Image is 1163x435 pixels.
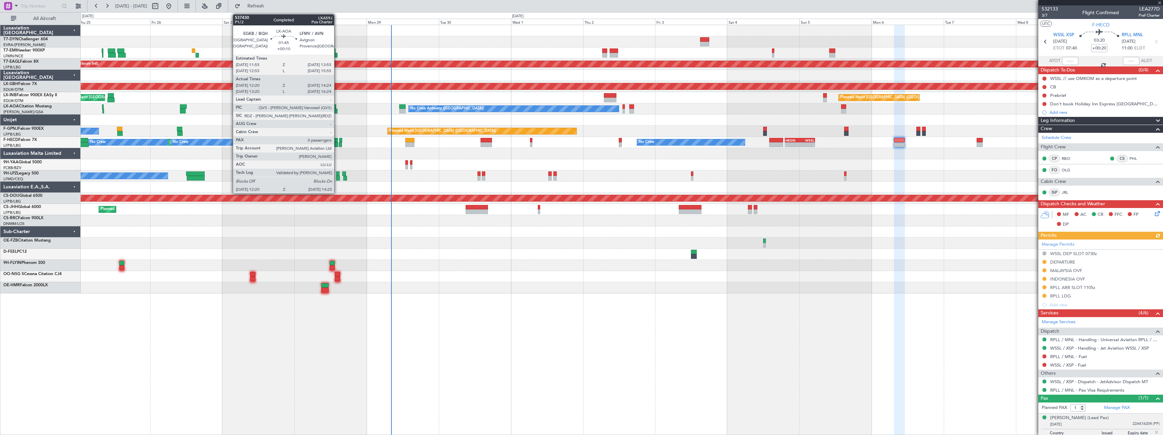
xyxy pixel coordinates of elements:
div: Tue 30 [439,19,511,25]
div: Tue 7 [944,19,1016,25]
span: Dispatch To-Dos [1041,66,1075,74]
div: Sat 27 [222,19,294,25]
a: Manage Services [1042,319,1076,326]
a: OO-NSG SCessna Citation CJ4 [3,272,62,276]
span: Services [1041,309,1058,317]
a: LFPB/LBG [3,143,21,148]
span: DP [1063,221,1069,228]
div: Thu 2 [583,19,655,25]
div: Mon 6 [872,19,944,25]
div: Sun 28 [294,19,367,25]
a: F-HECDFalcon 7X [3,138,37,142]
span: OE-FZB [3,239,18,243]
a: RBO [1062,156,1077,162]
a: OE-FZBCitation Mustang [3,239,51,243]
span: T7-EMI [3,48,17,53]
a: LFMN/NCE [3,54,23,59]
span: RPLL MNL [1122,32,1143,39]
span: ATOT [1049,58,1060,64]
span: (0/4) [1139,66,1148,74]
span: T7-EAGL [3,60,20,64]
span: Crew [1041,125,1052,133]
div: Thu 25 [78,19,150,25]
div: HEGN [785,138,800,142]
div: ISP [1049,189,1060,196]
a: LX-INBFalcon 900EX EASy II [3,93,57,97]
div: Prebrief [1050,92,1066,98]
span: 03:20 [1094,37,1105,44]
span: Others [1041,370,1056,377]
button: Refresh [231,1,272,12]
span: F-HECD [3,138,18,142]
a: WSSL / XSP - Handling - Jet Aviation WSSL / XSP [1050,345,1149,351]
a: LFPB/LBG [3,199,21,204]
span: AC [1080,211,1086,218]
div: Wed 1 [511,19,583,25]
div: No Crew [90,137,106,147]
a: F-GPNJFalcon 900EX [3,127,44,131]
span: (4/6) [1139,309,1148,316]
div: Planned Maint [GEOGRAPHIC_DATA] ([GEOGRAPHIC_DATA]) [389,126,496,136]
span: 9H-FLYIN [3,261,21,265]
span: ETOT [1053,45,1064,52]
a: LFPB/LBG [3,210,21,215]
a: [PERSON_NAME]/QSA [3,109,43,115]
a: RPLL / MNL - Handling - Universal Aviation RPLL / MNL [1050,337,1160,343]
div: No Crew [639,137,654,147]
a: LFPB/LBG [3,65,21,70]
span: WSSL XSP [1053,32,1074,39]
span: CS-RRC [3,216,18,220]
span: 11:00 [1122,45,1133,52]
span: T7-DYN [3,37,19,41]
button: All Aircraft [7,13,74,24]
a: 9H-YAAGlobal 5000 [3,160,42,164]
span: Flight Crew [1041,143,1066,151]
div: Planned Maint [GEOGRAPHIC_DATA] ([GEOGRAPHIC_DATA]) [101,204,207,214]
div: Fri 3 [655,19,727,25]
div: CB [1050,84,1056,90]
div: Wed 8 [1016,19,1088,25]
div: Sun 5 [799,19,872,25]
a: CS-DOUGlobal 6500 [3,194,42,198]
span: FFC [1115,211,1122,218]
span: [DATE] [1053,38,1067,45]
a: OE-HMRFalcon 2000LX [3,283,48,287]
div: No Crew Antwerp ([GEOGRAPHIC_DATA]) [410,104,484,114]
span: LEA277D [1139,5,1160,13]
div: FO [1049,166,1060,174]
span: LX-INB [3,93,17,97]
div: Sat 4 [727,19,799,25]
span: ALDT [1141,58,1152,64]
a: FCBB/BZV [3,165,21,170]
a: T7-EAGLFalcon 8X [3,60,39,64]
a: T7-DYNChallenger 604 [3,37,48,41]
a: LFPB/LBG [3,132,21,137]
span: CS-DOU [3,194,19,198]
div: WSSL [800,138,814,142]
span: [DATE] [1050,422,1062,427]
button: UTC [1040,21,1052,27]
span: D-FEEL [3,250,17,254]
span: LX-AOA [3,104,19,108]
div: Add new [1049,109,1160,115]
div: Flight Confirmed [1082,9,1119,16]
span: ELDT [1134,45,1145,52]
div: CS [1117,155,1128,162]
div: Planned Maint [GEOGRAPHIC_DATA] ([GEOGRAPHIC_DATA]) [840,92,947,103]
a: OLG [1062,167,1077,173]
a: EVRA/[PERSON_NAME] [3,42,45,47]
span: [DATE] - [DATE] [115,3,147,9]
div: Unplanned Maint Roma (Ciampino) [256,92,316,103]
span: Pref Charter [1139,13,1160,18]
span: Refresh [242,4,270,8]
span: OO-NSG S [3,272,24,276]
div: [DATE] [82,14,94,19]
a: T7-EMIHawker 900XP [3,48,45,53]
span: Cabin Crew [1041,178,1066,186]
a: WSSL / XSP - Fuel [1050,362,1086,368]
a: CS-JHHGlobal 6000 [3,205,41,209]
div: - [785,143,800,147]
a: WSSL / XSP - Dispatch - JetAdvisor Dispatch MT [1050,379,1148,385]
a: CS-RRCFalcon 900LX [3,216,43,220]
span: LX-GBH [3,82,18,86]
